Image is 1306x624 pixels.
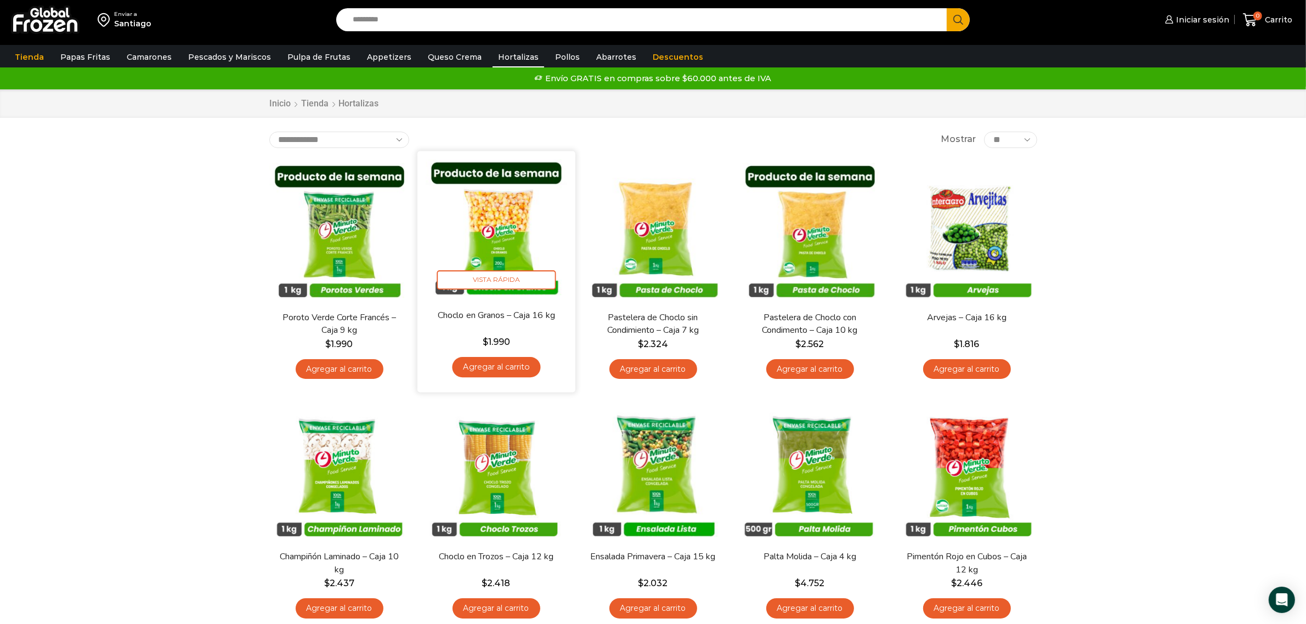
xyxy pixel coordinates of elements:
bdi: 1.990 [482,336,510,347]
a: Choclo en Granos – Caja 16 kg [432,309,559,321]
a: Papas Fritas [55,47,116,67]
a: Iniciar sesión [1162,9,1229,31]
a: Camarones [121,47,177,67]
a: Descuentos [647,47,709,67]
div: Open Intercom Messenger [1269,587,1295,613]
bdi: 1.816 [954,339,980,349]
a: Agregar al carrito: “Poroto Verde Corte Francés - Caja 9 kg” [296,359,383,379]
span: $ [324,578,330,588]
span: Vista Rápida [437,270,556,290]
a: Agregar al carrito: “Pastelera de Choclo sin Condimiento - Caja 7 kg” [609,359,697,379]
a: Abarrotes [591,47,642,67]
bdi: 2.446 [951,578,982,588]
a: Pastelera de Choclo con Condimento – Caja 10 kg [747,311,873,337]
bdi: 2.562 [796,339,824,349]
span: $ [482,336,488,347]
a: Agregar al carrito: “Pimentón Rojo en Cubos - Caja 12 kg” [923,598,1011,619]
span: $ [954,339,960,349]
img: address-field-icon.svg [98,10,114,29]
span: $ [796,339,801,349]
a: Tienda [9,47,49,67]
a: Poroto Verde Corte Francés – Caja 9 kg [276,311,402,337]
a: Appetizers [361,47,417,67]
a: Agregar al carrito: “Pastelera de Choclo con Condimento - Caja 10 kg” [766,359,854,379]
a: Choclo en Trozos – Caja 12 kg [433,551,559,563]
a: Pimentón Rojo en Cubos – Caja 12 kg [903,551,1030,576]
span: Carrito [1262,14,1292,25]
a: Agregar al carrito: “Champiñón Laminado - Caja 10 kg” [296,598,383,619]
nav: Breadcrumb [269,98,379,110]
a: Hortalizas [493,47,544,67]
a: Agregar al carrito: “Choclo en Trozos - Caja 12 kg” [453,598,540,619]
a: Ensalada Primavera – Caja 15 kg [590,551,716,563]
bdi: 2.032 [638,578,668,588]
a: Arvejas – Caja 16 kg [903,311,1030,324]
span: $ [638,339,643,349]
a: Pastelera de Choclo sin Condimiento – Caja 7 kg [590,311,716,337]
bdi: 1.990 [326,339,353,349]
bdi: 4.752 [795,578,825,588]
a: Queso Crema [422,47,487,67]
select: Pedido de la tienda [269,132,409,148]
a: Palta Molida – Caja 4 kg [747,551,873,563]
a: Champiñón Laminado – Caja 10 kg [276,551,402,576]
span: 0 [1253,12,1262,20]
div: Enviar a [114,10,151,18]
div: Santiago [114,18,151,29]
bdi: 2.437 [324,578,354,588]
h1: Hortalizas [339,98,379,109]
a: 0 Carrito [1240,7,1295,33]
span: $ [326,339,331,349]
span: $ [638,578,644,588]
a: Pulpa de Frutas [282,47,356,67]
a: Agregar al carrito: “Palta Molida - Caja 4 kg” [766,598,854,619]
span: Iniciar sesión [1173,14,1229,25]
span: $ [795,578,801,588]
a: Agregar al carrito: “Arvejas - Caja 16 kg” [923,359,1011,379]
a: Pescados y Mariscos [183,47,276,67]
a: Tienda [301,98,330,110]
bdi: 2.324 [638,339,668,349]
a: Agregar al carrito: “Choclo en Granos - Caja 16 kg” [452,357,540,377]
bdi: 2.418 [482,578,511,588]
span: Mostrar [941,133,976,146]
span: $ [482,578,488,588]
button: Search button [947,8,970,31]
span: $ [951,578,957,588]
a: Inicio [269,98,292,110]
a: Pollos [550,47,585,67]
a: Agregar al carrito: “Ensalada Primavera - Caja 15 kg” [609,598,697,619]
